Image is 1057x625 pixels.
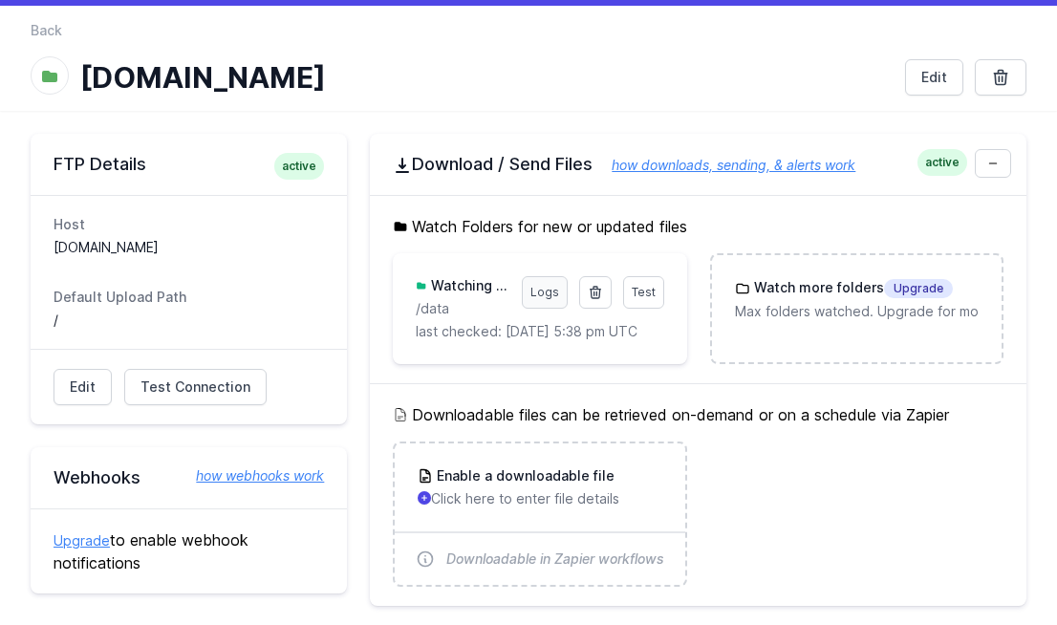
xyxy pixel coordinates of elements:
h3: Watching Folder: [427,276,510,295]
h3: Watch more folders [750,278,953,298]
h3: Enable a downloadable file [433,466,615,485]
a: Test Connection [124,369,267,405]
span: active [917,149,967,176]
p: last checked: [DATE] 5:38 pm UTC [416,322,663,341]
nav: Breadcrumb [31,21,1026,52]
h5: Downloadable files can be retrieved on-demand or on a schedule via Zapier [393,403,1003,426]
a: Upgrade [54,532,110,549]
h2: Webhooks [54,466,324,489]
dd: / [54,311,324,330]
p: Click here to enter file details [418,489,661,508]
a: Edit [54,369,112,405]
a: how webhooks work [177,466,324,485]
dd: [DOMAIN_NAME] [54,238,324,257]
a: how downloads, sending, & alerts work [593,157,855,173]
p: /data [416,299,509,318]
span: Downloadable in Zapier workflows [446,550,664,569]
a: Edit [905,59,963,96]
a: Enable a downloadable file Click here to enter file details Downloadable in Zapier workflows [395,443,684,585]
iframe: Drift Widget Chat Controller [961,529,1034,602]
div: to enable webhook notifications [31,508,347,593]
h5: Watch Folders for new or updated files [393,215,1003,238]
span: Test Connection [140,377,250,397]
a: Test [623,276,664,309]
span: active [274,153,324,180]
a: Watch more foldersUpgrade Max folders watched. Upgrade for more. [712,255,1002,344]
span: Test [632,285,656,299]
dt: Default Upload Path [54,288,324,307]
span: Upgrade [884,279,953,298]
h2: Download / Send Files [393,153,1003,176]
dt: Host [54,215,324,234]
a: Back [31,21,62,40]
h2: FTP Details [54,153,324,176]
a: Logs [522,276,568,309]
p: Max folders watched. Upgrade for more. [735,302,979,321]
h1: [DOMAIN_NAME] [80,60,890,95]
